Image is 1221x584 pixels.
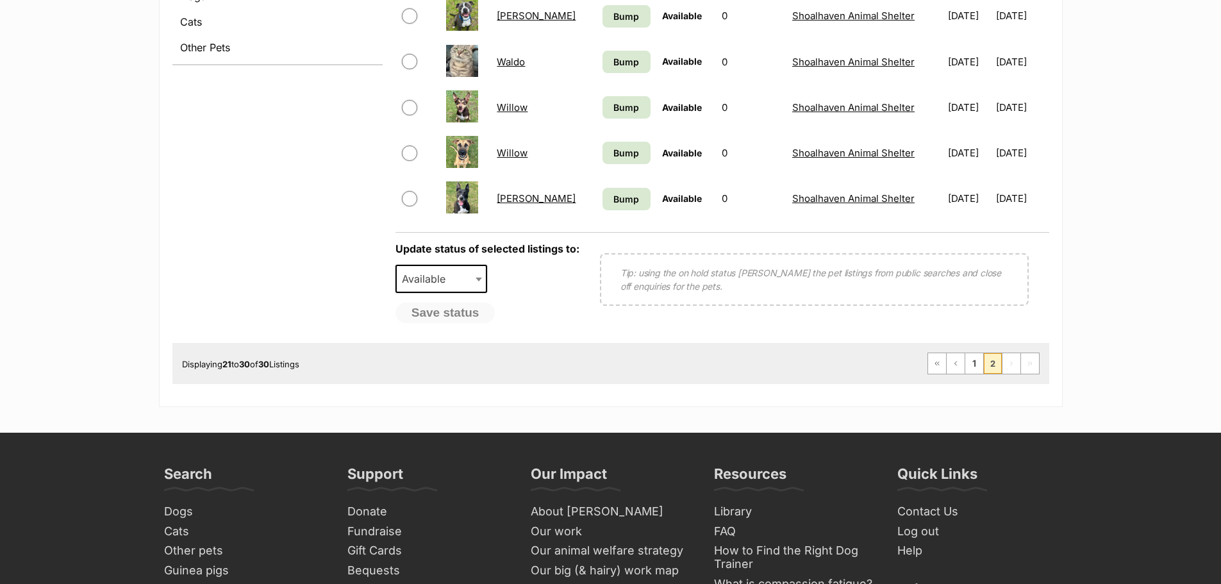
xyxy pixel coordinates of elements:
strong: 30 [258,359,269,369]
a: Bump [602,51,651,73]
h3: Our Impact [531,465,607,490]
span: Bump [613,146,639,160]
a: Log out [892,522,1063,542]
a: Shoalhaven Animal Shelter [792,101,915,113]
span: Available [395,265,488,293]
a: Other Pets [172,36,383,59]
a: Gift Cards [342,541,513,561]
a: Willow [497,101,527,113]
td: [DATE] [943,176,994,221]
a: Our big (& hairy) work map [526,561,696,581]
a: Page 1 [965,353,983,374]
h3: Search [164,465,212,490]
a: Shoalhaven Animal Shelter [792,56,915,68]
a: Willow [497,147,527,159]
span: Available [662,147,702,158]
a: Bequests [342,561,513,581]
a: Bump [602,188,651,210]
td: [DATE] [996,85,1048,129]
strong: 21 [222,359,231,369]
p: Tip: using the on hold status [PERSON_NAME] the pet listings from public searches and close off e... [620,266,1008,293]
a: Fundraise [342,522,513,542]
a: Library [709,502,879,522]
a: Donate [342,502,513,522]
span: Next page [1002,353,1020,374]
span: Available [662,56,702,67]
td: 0 [717,40,786,84]
td: [DATE] [943,40,994,84]
a: Bump [602,96,651,119]
a: Our work [526,522,696,542]
span: Available [662,10,702,21]
a: First page [928,353,946,374]
a: Help [892,541,1063,561]
span: Bump [613,55,639,69]
a: Shoalhaven Animal Shelter [792,192,915,204]
td: [DATE] [996,176,1048,221]
a: Guinea pigs [159,561,329,581]
a: Bump [602,142,651,164]
span: Bump [613,192,639,206]
td: [DATE] [996,131,1048,175]
span: Available [662,193,702,204]
span: Available [662,102,702,113]
h3: Support [347,465,403,490]
strong: 30 [239,359,250,369]
a: [PERSON_NAME] [497,192,576,204]
h3: Resources [714,465,786,490]
span: Last page [1021,353,1039,374]
a: Shoalhaven Animal Shelter [792,147,915,159]
span: Page 2 [984,353,1002,374]
a: Other pets [159,541,329,561]
a: Our animal welfare strategy [526,541,696,561]
a: [PERSON_NAME] [497,10,576,22]
td: 0 [717,85,786,129]
h3: Quick Links [897,465,977,490]
a: About [PERSON_NAME] [526,502,696,522]
a: Bump [602,5,651,28]
td: 0 [717,131,786,175]
nav: Pagination [927,353,1040,374]
a: Shoalhaven Animal Shelter [792,10,915,22]
span: Available [397,270,458,288]
a: Cats [159,522,329,542]
span: Bump [613,10,639,23]
td: [DATE] [996,40,1048,84]
button: Save status [395,303,495,323]
span: Bump [613,101,639,114]
a: How to Find the Right Dog Trainer [709,541,879,574]
label: Update status of selected listings to: [395,242,579,255]
td: 0 [717,176,786,221]
a: FAQ [709,522,879,542]
td: [DATE] [943,131,994,175]
span: Displaying to of Listings [182,359,299,369]
a: Previous page [947,353,965,374]
a: Cats [172,10,383,33]
a: Dogs [159,502,329,522]
a: Waldo [497,56,525,68]
a: Contact Us [892,502,1063,522]
td: [DATE] [943,85,994,129]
